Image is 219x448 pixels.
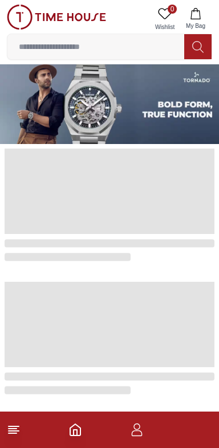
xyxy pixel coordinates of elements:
[68,423,82,437] a: Home
[179,5,212,34] button: My Bag
[151,23,179,31] span: Wishlist
[181,22,210,30] span: My Bag
[7,5,106,30] img: ...
[151,5,179,34] a: 0Wishlist
[168,5,177,14] span: 0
